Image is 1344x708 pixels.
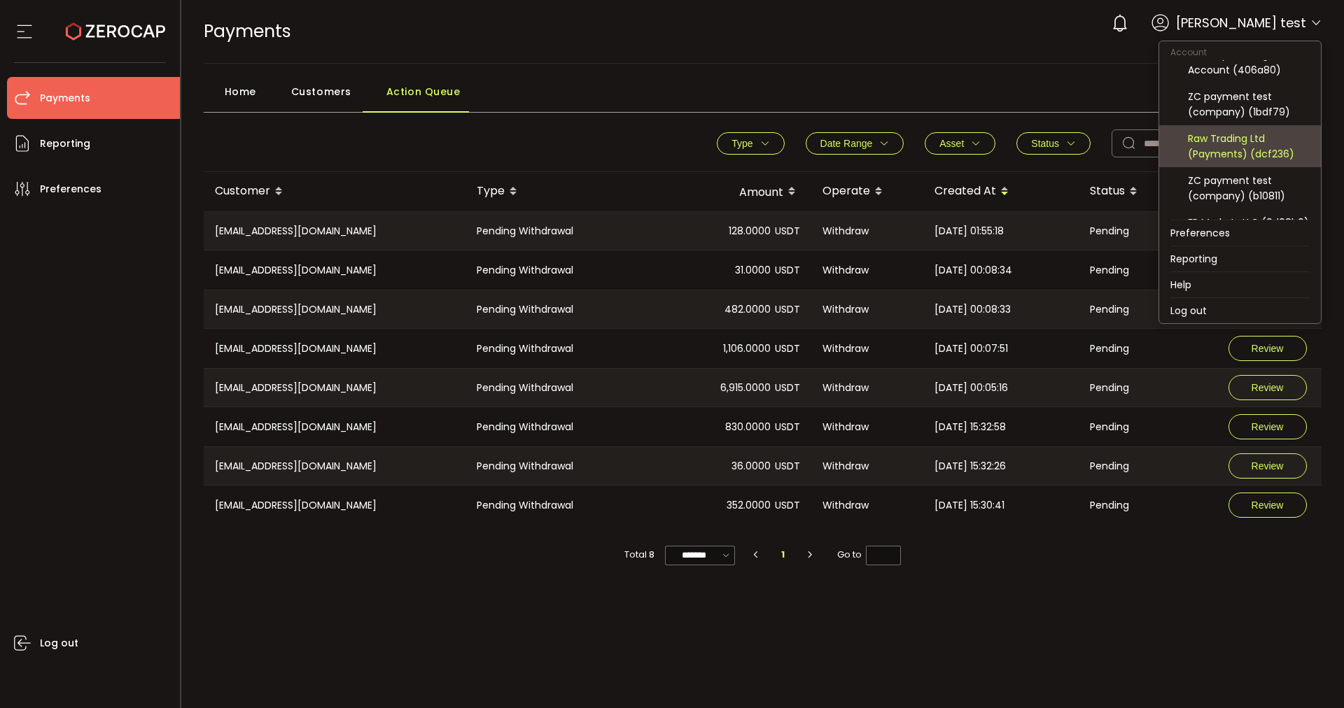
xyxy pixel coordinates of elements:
span: Withdraw [822,380,869,396]
span: Home [225,78,256,106]
span: [DATE] 15:30:41 [934,497,1004,514]
span: Reporting [40,134,90,154]
button: Review [1228,375,1307,400]
span: [EMAIL_ADDRESS][DOMAIN_NAME] [215,262,377,278]
span: [EMAIL_ADDRESS][DOMAIN_NAME] [215,419,377,435]
li: Preferences [1159,220,1321,246]
li: Help [1159,272,1321,297]
span: Payments [40,88,90,108]
button: Asset [925,132,995,155]
div: Raw Trading Ltd (Payments) (dcf236) [1188,131,1310,162]
li: Reporting [1159,246,1321,271]
li: 1 [771,545,796,565]
span: USDT [775,458,800,474]
span: Review [1252,422,1284,432]
span: USDT [775,302,800,318]
span: USDT [775,223,800,239]
span: Pending [1090,419,1129,435]
span: 31.0000 [735,262,771,278]
span: Pending Withdrawal [477,341,573,357]
span: [EMAIL_ADDRESS][DOMAIN_NAME] [215,302,377,318]
div: Type [465,180,621,204]
span: Pending [1090,380,1129,396]
span: Log out [40,633,78,653]
span: Review [1252,383,1284,392]
span: Withdraw [822,419,869,435]
button: Review [1228,336,1307,361]
span: Total 8 [624,545,654,565]
span: FP Markets LLC (9d68b6) [1184,39,1322,55]
span: [DATE] 01:55:18 [934,223,1004,239]
span: [PERSON_NAME] test [1176,13,1306,32]
span: Type [731,138,752,149]
span: [EMAIL_ADDRESS][DOMAIN_NAME] [215,458,377,474]
span: [DATE] 00:07:51 [934,341,1008,357]
span: Review [1252,461,1284,471]
span: [DATE] 00:08:34 [934,262,1012,278]
span: [EMAIL_ADDRESS][DOMAIN_NAME] [215,223,377,239]
span: Pending [1090,223,1129,239]
span: 128.0000 [729,223,771,239]
span: Withdraw [822,497,869,514]
span: Withdraw [822,341,869,357]
button: Review [1228,493,1307,518]
span: Customers [291,78,351,106]
span: Pending Withdrawal [477,302,573,318]
span: Withdraw [822,262,869,278]
span: 36.0000 [731,458,771,474]
span: USDT [775,262,800,278]
span: Pending [1090,341,1129,357]
span: Review [1252,500,1284,510]
button: Review [1228,414,1307,439]
span: USDT [775,497,800,514]
span: [DATE] 00:08:33 [934,302,1011,318]
span: 6,915.0000 [720,380,771,396]
span: Withdraw [822,302,869,318]
div: Amount [621,180,811,204]
span: Pending [1090,497,1129,514]
span: [DATE] 00:05:16 [934,380,1008,396]
div: Created At [923,180,1079,204]
div: ZC payment test (company) (1bdf79) [1188,89,1310,120]
span: Asset [939,138,964,149]
span: Withdraw [822,223,869,239]
span: USDT [775,380,800,396]
span: Review [1252,344,1284,353]
span: Status [1031,138,1059,149]
span: USDT [775,341,800,357]
span: Pending Withdrawal [477,419,573,435]
div: FP Markets LLC (9d68b6) [1188,215,1310,230]
span: [EMAIL_ADDRESS][DOMAIN_NAME] [215,497,377,514]
span: [DATE] 15:32:58 [934,419,1006,435]
span: Go to [837,545,901,565]
button: Status [1016,132,1091,155]
span: Account [1159,46,1218,58]
span: 352.0000 [727,497,771,514]
div: Customer [204,180,465,204]
div: ZC payment test (company) (b10811) [1188,173,1310,204]
div: Status [1079,180,1217,204]
span: Pending Withdrawal [477,380,573,396]
span: Pending Withdrawal [477,223,573,239]
span: 830.0000 [725,419,771,435]
span: Pending [1090,458,1129,474]
li: Log out [1159,298,1321,323]
span: Withdraw [822,458,869,474]
button: Review [1228,453,1307,479]
span: Pending Withdrawal [477,262,573,278]
div: Operate [811,180,923,204]
span: [EMAIL_ADDRESS][DOMAIN_NAME] [215,341,377,357]
span: Pending Withdrawal [477,458,573,474]
button: Date Range [806,132,904,155]
div: Zerocap Trading Test Account (406a80) [1188,47,1310,78]
span: 482.0000 [724,302,771,318]
span: [DATE] 15:32:26 [934,458,1006,474]
span: Preferences [40,179,101,199]
button: Type [717,132,784,155]
span: [EMAIL_ADDRESS][DOMAIN_NAME] [215,380,377,396]
span: 1,106.0000 [723,341,771,357]
iframe: Chat Widget [1274,641,1344,708]
span: Pending [1090,302,1129,318]
span: Pending [1090,262,1129,278]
